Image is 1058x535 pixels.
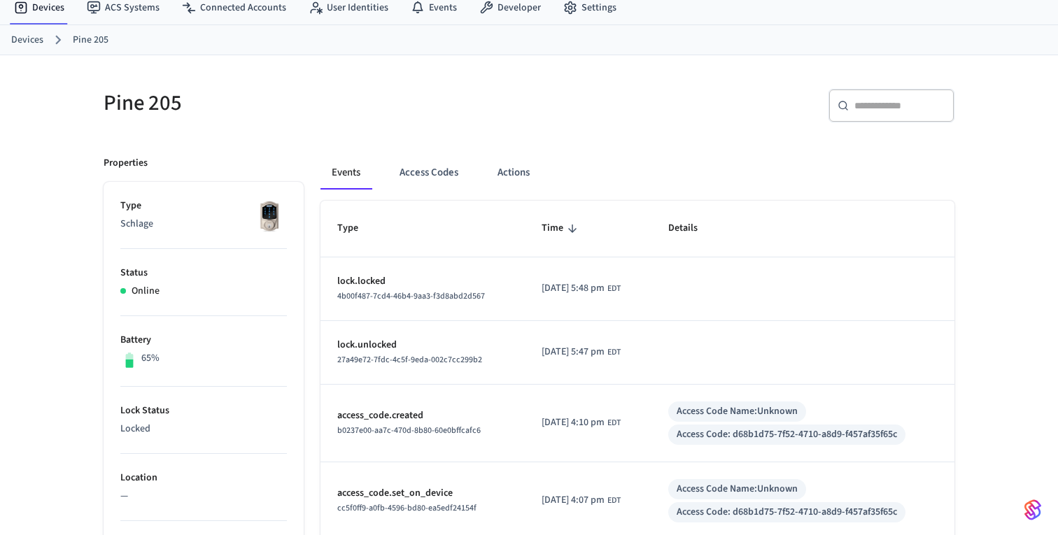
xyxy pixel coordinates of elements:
div: America/New_York [542,281,621,296]
span: b0237e00-aa7c-470d-8b80-60e0bffcafc6 [337,425,481,436]
a: Devices [11,33,43,48]
p: Locked [120,422,287,436]
h5: Pine 205 [104,89,521,117]
span: Details [668,217,716,239]
p: Status [120,266,287,280]
p: Location [120,471,287,485]
span: EDT [607,346,621,359]
span: [DATE] 4:07 pm [542,493,605,508]
div: America/New_York [542,493,621,508]
span: 27a49e72-7fdc-4c5f-9eda-002c7cc299b2 [337,354,482,366]
p: 65% [141,351,160,366]
div: America/New_York [542,345,621,359]
span: EDT [607,417,621,429]
p: access_code.set_on_device [337,486,508,501]
span: Time [542,217,581,239]
div: Access Code Name: Unknown [677,404,798,419]
span: 4b00f487-7cd4-46b4-9aa3-f3d8abd2d567 [337,290,485,302]
p: — [120,489,287,504]
img: Schlage Sense Smart Deadbolt with Camelot Trim, Front [252,199,287,234]
span: EDT [607,494,621,507]
button: Events [320,156,372,190]
p: Schlage [120,217,287,231]
div: Access Code: d68b1d75-7f52-4710-a8d9-f457af35f65c [677,505,897,520]
span: EDT [607,283,621,295]
p: Battery [120,333,287,348]
span: Type [337,217,376,239]
p: Type [120,199,287,213]
button: Actions [486,156,541,190]
div: ant example [320,156,954,190]
button: Access Codes [388,156,470,190]
span: [DATE] 5:47 pm [542,345,605,359]
span: cc5f0ff9-a0fb-4596-bd80-ea5edf24154f [337,502,477,514]
p: lock.unlocked [337,338,508,352]
p: lock.locked [337,274,508,289]
div: America/New_York [542,415,621,430]
span: [DATE] 5:48 pm [542,281,605,296]
p: Properties [104,156,148,171]
p: access_code.created [337,408,508,423]
div: Access Code: d68b1d75-7f52-4710-a8d9-f457af35f65c [677,427,897,442]
span: [DATE] 4:10 pm [542,415,605,430]
a: Pine 205 [73,33,108,48]
img: SeamLogoGradient.69752ec5.svg [1024,499,1041,521]
p: Lock Status [120,404,287,418]
p: Online [132,284,160,299]
div: Access Code Name: Unknown [677,482,798,497]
